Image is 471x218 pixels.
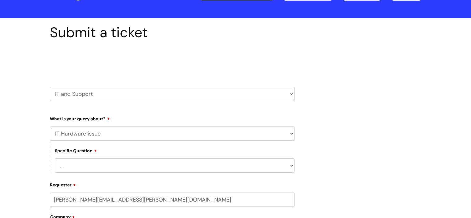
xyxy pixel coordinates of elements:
label: Specific Question [55,147,97,153]
label: Requester [50,180,294,188]
label: What is your query about? [50,114,294,122]
h2: Select issue type [50,55,294,67]
input: Email [50,193,294,207]
h1: Submit a ticket [50,24,294,41]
